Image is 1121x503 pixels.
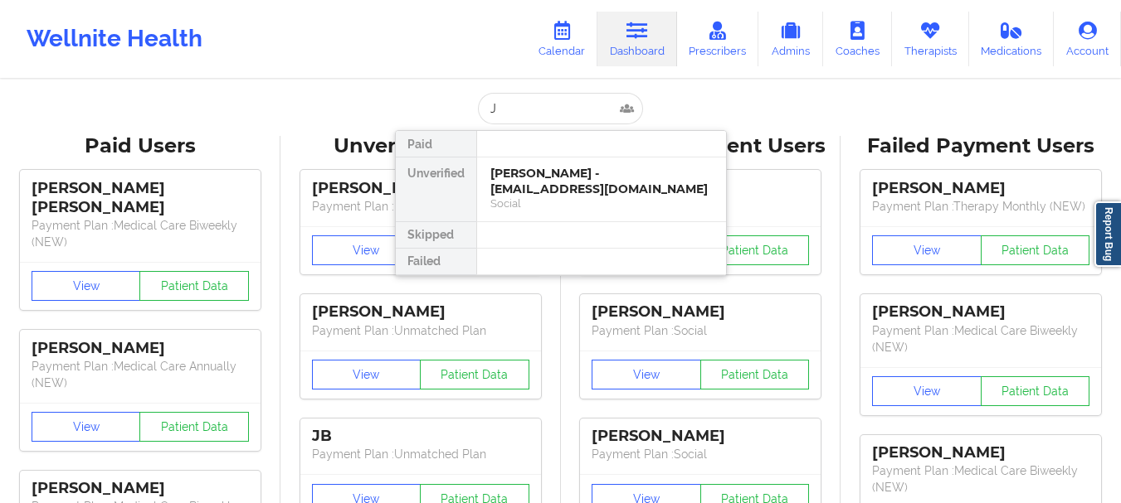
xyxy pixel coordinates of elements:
[700,360,810,389] button: Patient Data
[872,235,982,265] button: View
[872,322,1089,355] p: Payment Plan : Medical Care Biweekly (NEW)
[32,358,249,391] p: Payment Plan : Medical Care Annually (NEW)
[396,157,476,222] div: Unverified
[852,133,1109,159] div: Failed Payment Users
[32,339,249,358] div: [PERSON_NAME]
[677,12,759,66] a: Prescribers
[490,166,713,196] div: [PERSON_NAME] - [EMAIL_ADDRESS][DOMAIN_NAME]
[592,360,701,389] button: View
[32,217,249,250] p: Payment Plan : Medical Care Biweekly (NEW)
[12,133,269,159] div: Paid Users
[139,412,249,442] button: Patient Data
[823,12,892,66] a: Coaches
[700,235,810,265] button: Patient Data
[969,12,1055,66] a: Medications
[312,198,529,215] p: Payment Plan : Unmatched Plan
[312,302,529,322] div: [PERSON_NAME]
[872,198,1089,215] p: Payment Plan : Therapy Monthly (NEW)
[872,462,1089,496] p: Payment Plan : Medical Care Biweekly (NEW)
[872,302,1089,322] div: [PERSON_NAME]
[312,235,422,265] button: View
[490,196,713,210] div: Social
[592,302,809,322] div: [PERSON_NAME]
[396,249,476,275] div: Failed
[139,271,249,301] button: Patient Data
[32,479,249,498] div: [PERSON_NAME]
[32,412,141,442] button: View
[312,427,529,446] div: JB
[981,376,1090,406] button: Patient Data
[396,222,476,249] div: Skipped
[312,322,529,339] p: Payment Plan : Unmatched Plan
[758,12,823,66] a: Admins
[597,12,677,66] a: Dashboard
[1094,201,1121,267] a: Report Bug
[312,446,529,462] p: Payment Plan : Unmatched Plan
[292,133,549,159] div: Unverified Users
[312,179,529,198] div: [PERSON_NAME]
[32,271,141,301] button: View
[592,322,809,339] p: Payment Plan : Social
[592,446,809,462] p: Payment Plan : Social
[872,179,1089,198] div: [PERSON_NAME]
[396,131,476,157] div: Paid
[32,179,249,217] div: [PERSON_NAME] [PERSON_NAME]
[892,12,969,66] a: Therapists
[1054,12,1121,66] a: Account
[526,12,597,66] a: Calendar
[420,360,529,389] button: Patient Data
[981,235,1090,265] button: Patient Data
[872,376,982,406] button: View
[312,360,422,389] button: View
[592,427,809,446] div: [PERSON_NAME]
[872,443,1089,462] div: [PERSON_NAME]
